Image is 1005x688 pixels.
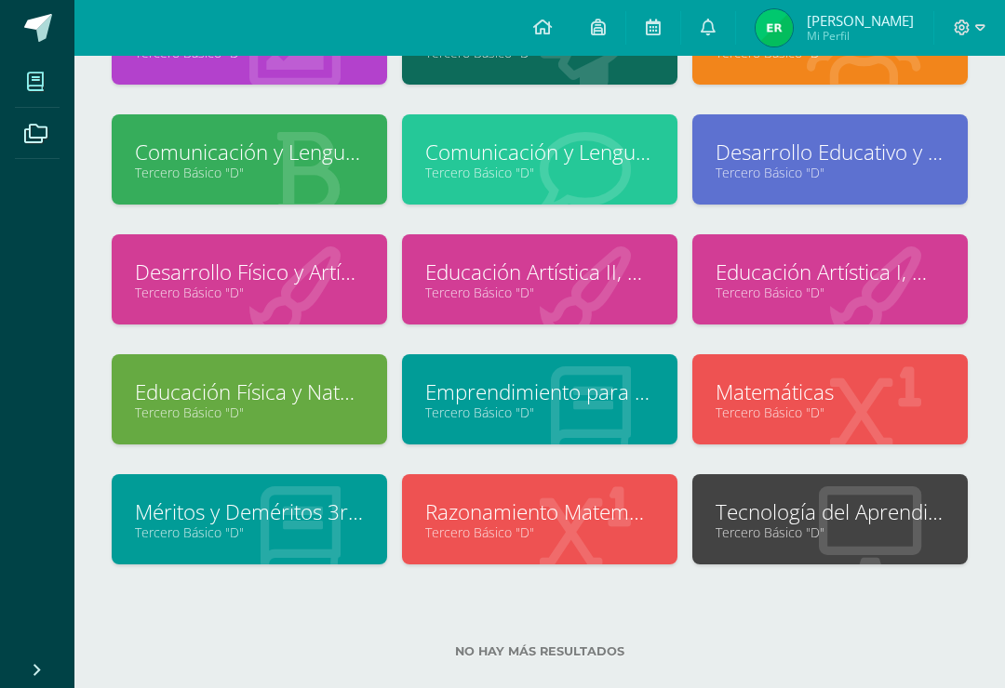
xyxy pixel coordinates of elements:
[135,258,364,286] a: Desarrollo Físico y Artístico (Extracurricular)
[716,164,945,181] a: Tercero Básico "D"
[425,164,654,181] a: Tercero Básico "D"
[716,138,945,166] a: Desarrollo Educativo y Proyecto de Vida
[135,164,364,181] a: Tercero Básico "D"
[135,404,364,421] a: Tercero Básico "D"
[425,404,654,421] a: Tercero Básico "D"
[425,258,654,286] a: Educación Artística II, Artes Plásticas
[756,9,793,46] img: 5dbbd093f78b49a3657c715b2bbd5be6.png
[135,523,364,541] a: Tercero Básico "D"
[135,138,364,166] a: Comunicación y Lenguaje, Idioma Español
[425,138,654,166] a: Comunicación y Lenguaje, Idioma Extranjero Inglés
[425,497,654,526] a: Razonamiento Matemático
[716,377,945,406] a: Matemáticas
[135,377,364,406] a: Educación Física y Natación
[135,497,364,526] a: Méritos y Deméritos 3ro. Básico "D"
[425,284,654,301] a: Tercero Básico "D"
[716,404,945,421] a: Tercero Básico "D"
[135,284,364,301] a: Tercero Básico "D"
[716,523,945,541] a: Tercero Básico "D"
[807,28,914,44] span: Mi Perfil
[425,377,654,406] a: Emprendimiento para la Productividad
[716,497,945,526] a: Tecnología del Aprendizaje y la Comunicación (TIC)
[807,11,914,30] span: [PERSON_NAME]
[716,284,945,301] a: Tercero Básico "D"
[425,523,654,541] a: Tercero Básico "D"
[112,644,968,658] label: No hay más resultados
[716,258,945,286] a: Educación Artística I, Música y Danza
